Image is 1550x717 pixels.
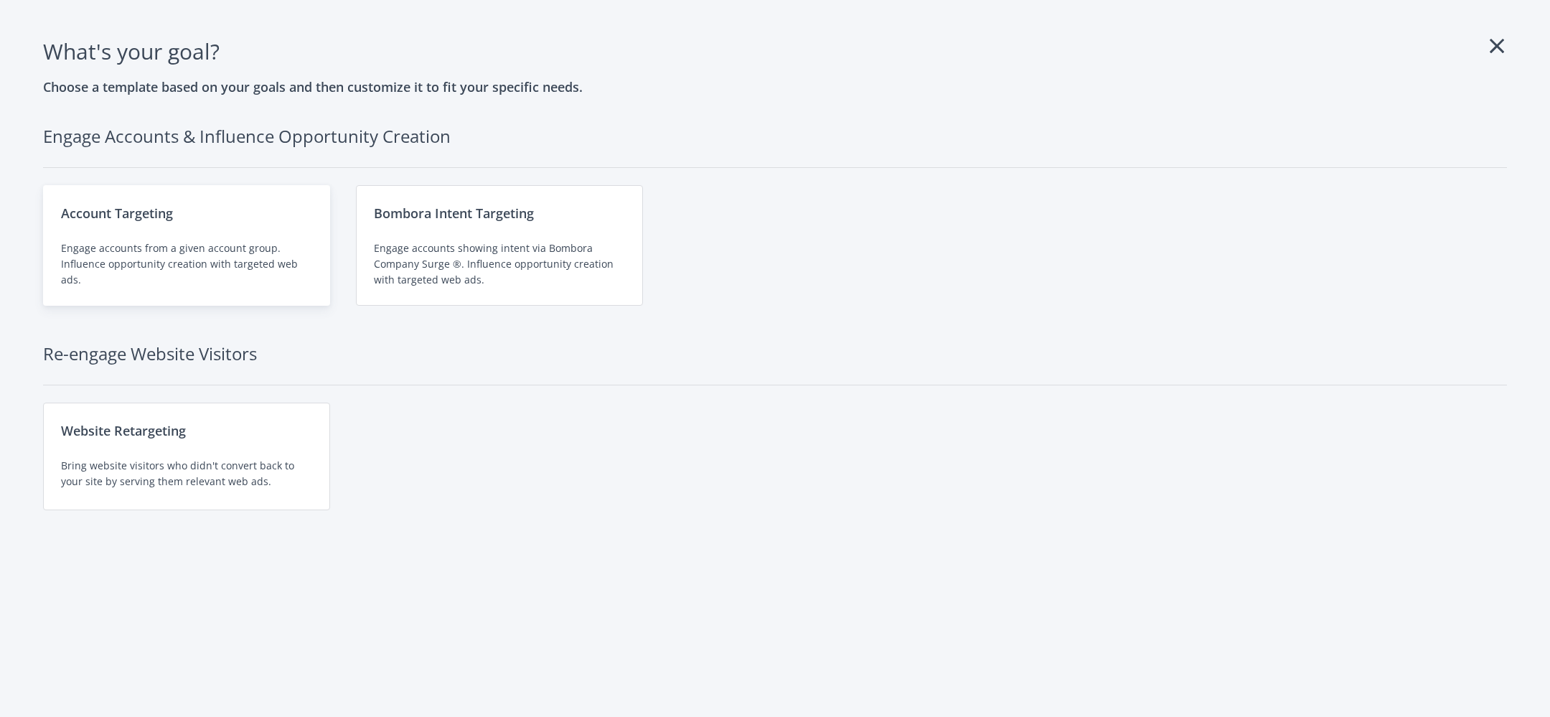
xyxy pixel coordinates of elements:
div: Bring website visitors who didn't convert back to your site by serving them relevant web ads. [61,458,312,489]
h3: Choose a template based on your goals and then customize it to fit your specific needs. [43,77,1507,97]
div: Website Retargeting [61,421,312,441]
h2: Re-engage Website Visitors [43,340,1507,385]
h1: What's your goal ? [43,34,1507,68]
h2: Engage Accounts & Influence Opportunity Creation [43,123,1507,168]
div: Account Targeting [61,203,312,223]
div: Bombora Intent Targeting [374,203,625,223]
div: Engage accounts showing intent via Bombora Company Surge ®. Influence opportunity creation with t... [374,240,625,288]
div: Engage accounts from a given account group. Influence opportunity creation with targeted web ads. [61,240,312,288]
